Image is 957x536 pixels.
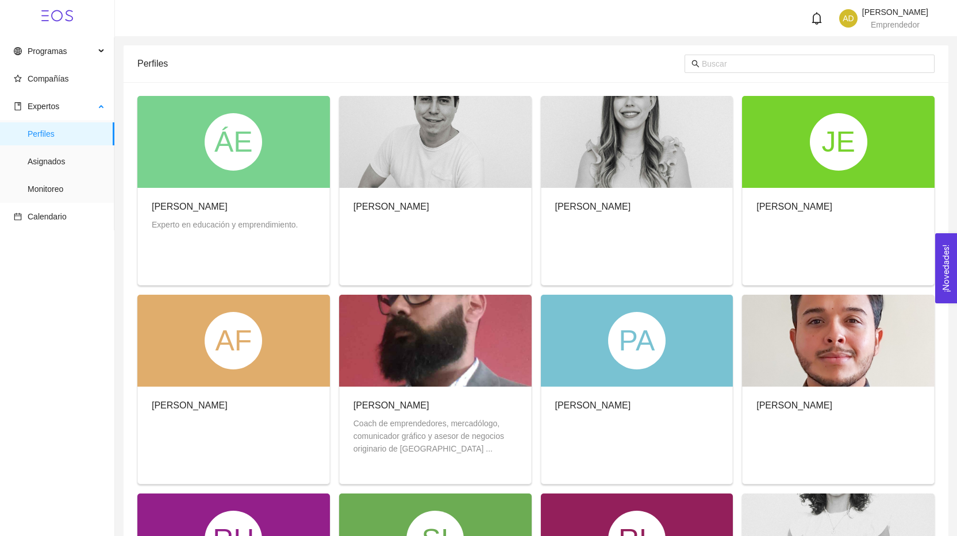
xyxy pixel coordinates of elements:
[702,57,928,70] input: Buscar
[555,398,631,412] div: [PERSON_NAME]
[205,312,262,369] div: AF
[871,20,920,29] span: Emprendedor
[28,178,105,200] span: Monitoreo
[843,9,854,28] span: AD
[28,47,67,56] span: Programas
[14,102,22,110] span: book
[28,150,105,173] span: Asignados
[205,113,262,171] div: ÁE
[353,199,429,214] div: [PERSON_NAME]
[28,102,59,111] span: Expertos
[756,199,832,214] div: [PERSON_NAME]
[14,75,22,83] span: star
[353,398,517,412] div: [PERSON_NAME]
[935,233,957,303] button: Open Feedback Widget
[14,47,22,55] span: global
[691,60,700,68] span: search
[152,218,298,231] div: Experto en educación y emprendimiento.
[152,199,298,214] div: [PERSON_NAME]
[810,12,823,25] span: bell
[28,74,69,83] span: Compañías
[756,398,832,412] div: [PERSON_NAME]
[608,312,666,369] div: PA
[353,417,517,455] div: Coach de emprendedores, mercadólogo, comunicador gráfico y asesor de negocios originario de [GEOG...
[14,213,22,221] span: calendar
[28,122,105,145] span: Perfiles
[137,47,685,80] div: Perfiles
[28,212,67,221] span: Calendario
[152,398,228,412] div: [PERSON_NAME]
[810,113,867,171] div: JE
[862,7,928,17] span: [PERSON_NAME]
[555,199,631,214] div: [PERSON_NAME]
